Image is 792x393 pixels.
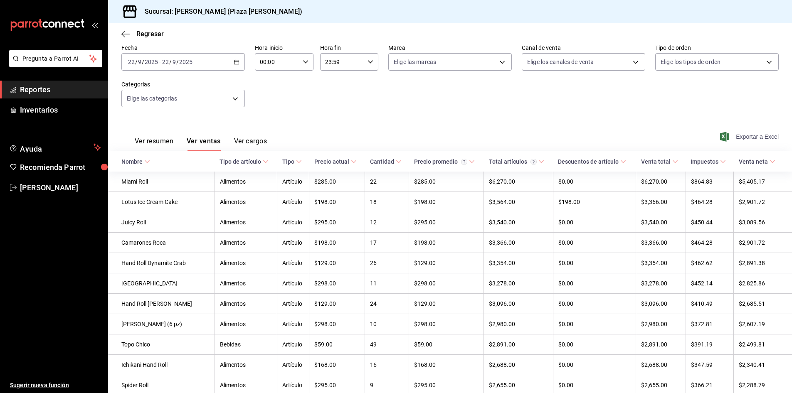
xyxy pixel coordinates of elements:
td: Alimentos [215,273,277,294]
td: $347.59 [686,355,734,375]
td: $3,366.00 [636,233,686,253]
input: ---- [144,59,158,65]
td: $2,891.00 [636,334,686,355]
td: $2,825.86 [734,273,792,294]
td: Alimentos [215,294,277,314]
td: $168.00 [409,355,484,375]
span: Elige los canales de venta [527,58,594,66]
td: $285.00 [309,172,365,192]
input: ---- [179,59,193,65]
td: Alimentos [215,192,277,212]
span: [PERSON_NAME] [20,182,101,193]
div: Tipo [282,158,294,165]
div: Precio promedio [414,158,467,165]
input: -- [162,59,169,65]
td: Artículo [277,253,309,273]
td: $295.00 [309,212,365,233]
td: $391.19 [686,334,734,355]
span: / [135,59,138,65]
div: Descuentos de artículo [558,158,619,165]
span: Elige los tipos de orden [661,58,720,66]
td: $59.00 [409,334,484,355]
td: $0.00 [553,253,636,273]
span: / [169,59,172,65]
td: $2,499.81 [734,334,792,355]
td: Artículo [277,212,309,233]
span: Precio actual [314,158,357,165]
td: Bebidas [215,334,277,355]
td: $198.00 [553,192,636,212]
td: Alimentos [215,172,277,192]
td: $3,366.00 [636,192,686,212]
span: Elige las marcas [394,58,436,66]
input: -- [138,59,142,65]
td: $198.00 [309,192,365,212]
div: Impuestos [691,158,718,165]
td: $6,270.00 [636,172,686,192]
td: Artículo [277,233,309,253]
span: Venta neta [739,158,775,165]
span: Reportes [20,84,101,95]
td: $168.00 [309,355,365,375]
span: Tipo de artículo [220,158,269,165]
td: [PERSON_NAME] (6 pz) [108,314,215,334]
td: $450.44 [686,212,734,233]
span: Inventarios [20,104,101,115]
td: 16 [365,355,409,375]
td: $2,891.00 [484,334,553,355]
td: $3,564.00 [484,192,553,212]
td: Artículo [277,273,309,294]
td: Alimentos [215,233,277,253]
td: $3,278.00 [484,273,553,294]
td: Hand Roll Dynamite Crab [108,253,215,273]
td: 26 [365,253,409,273]
span: Precio promedio [414,158,475,165]
td: Alimentos [215,314,277,334]
label: Tipo de orden [655,45,779,51]
td: Camarones Roca [108,233,215,253]
td: $452.14 [686,273,734,294]
button: open_drawer_menu [91,22,98,28]
td: 10 [365,314,409,334]
td: $0.00 [553,334,636,355]
td: $2,607.19 [734,314,792,334]
span: Nombre [121,158,150,165]
td: $298.00 [309,314,365,334]
td: Artículo [277,355,309,375]
span: - [159,59,161,65]
td: $0.00 [553,172,636,192]
td: $3,366.00 [484,233,553,253]
td: $3,354.00 [484,253,553,273]
td: Artículo [277,172,309,192]
td: $0.00 [553,233,636,253]
td: $298.00 [409,314,484,334]
td: $6,270.00 [484,172,553,192]
td: Artículo [277,334,309,355]
label: Canal de venta [522,45,645,51]
span: / [142,59,144,65]
label: Hora inicio [255,45,313,51]
span: Regresar [136,30,164,38]
button: Exportar a Excel [722,132,779,142]
td: $129.00 [309,294,365,314]
td: $285.00 [409,172,484,192]
td: Miami Roll [108,172,215,192]
td: $2,685.51 [734,294,792,314]
td: 24 [365,294,409,314]
td: Artículo [277,314,309,334]
td: $0.00 [553,314,636,334]
td: $3,096.00 [484,294,553,314]
span: Cantidad [370,158,402,165]
span: Descuentos de artículo [558,158,626,165]
td: Topo Chico [108,334,215,355]
button: Ver resumen [135,137,173,151]
div: Venta neta [739,158,768,165]
td: $3,540.00 [636,212,686,233]
div: Cantidad [370,158,394,165]
td: $295.00 [409,212,484,233]
span: Ayuda [20,142,90,152]
div: Tipo de artículo [220,158,261,165]
div: Precio actual [314,158,349,165]
td: $464.28 [686,233,734,253]
td: Artículo [277,294,309,314]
